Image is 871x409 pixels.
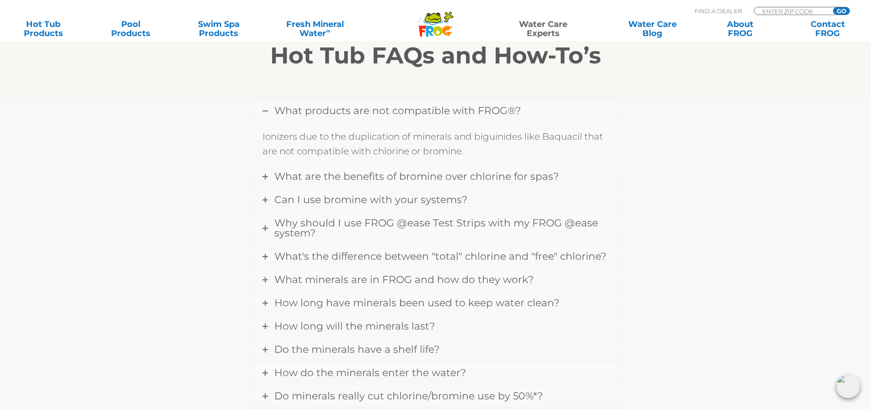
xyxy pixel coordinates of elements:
h2: Hot Tub FAQs and How-To’s [155,42,717,69]
span: What minerals are in FROG and how do they work? [274,273,534,286]
input: Zip Code Form [761,7,823,15]
a: How long have minerals been used to keep water clean? [253,292,618,315]
a: Do the minerals have a shelf life? [253,338,618,361]
a: Can I use bromine with your systems? [253,189,618,211]
a: Do minerals really cut chlorine/bromine use by 50%*? [253,385,618,408]
sup: ∞ [326,27,331,34]
a: How long will the minerals last? [253,315,618,338]
span: How long will the minerals last? [274,320,435,332]
span: What are the benefits of bromine over chlorine for spas? [274,170,559,183]
a: Hot TubProducts [9,20,77,38]
p: Find A Dealer [695,7,742,15]
a: Water CareBlog [618,20,686,38]
span: How long have minerals been used to keep water clean? [274,297,559,309]
a: What's the difference between "total" chlorine and "free" chlorine? [253,245,618,268]
a: Why should I use FROG @ease Test Strips with my FROG @ease system? [253,212,618,245]
input: GO [833,7,850,15]
a: PoolProducts [97,20,165,38]
a: Water CareExperts [488,20,598,38]
span: What's the difference between "total" chlorine and "free" chlorine? [274,250,606,262]
a: How do the minerals enter the water? [253,362,618,384]
span: Do the minerals have a shelf life? [274,343,439,356]
a: What products are not compatible with FROG®? [253,100,618,122]
span: How do the minerals enter the water? [274,367,466,379]
a: What are the benefits of bromine over chlorine for spas? [253,165,618,188]
a: What minerals are in FROG and how do they work? [253,268,618,291]
a: AboutFROG [706,20,774,38]
img: openIcon [836,374,860,398]
a: Fresh MineralWater∞ [272,20,358,38]
span: Why should I use FROG @ease Test Strips with my FROG @ease system? [274,217,598,239]
span: What products are not compatible with FROG®? [274,105,521,117]
a: Swim SpaProducts [185,20,253,38]
a: ContactFROG [794,20,862,38]
span: Can I use bromine with your systems? [274,194,467,206]
span: Do minerals really cut chlorine/bromine use by 50%*? [274,390,543,402]
p: Ionizers due to the duplication of minerals and biguinides like Baquacil that are not compatible ... [262,129,609,158]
